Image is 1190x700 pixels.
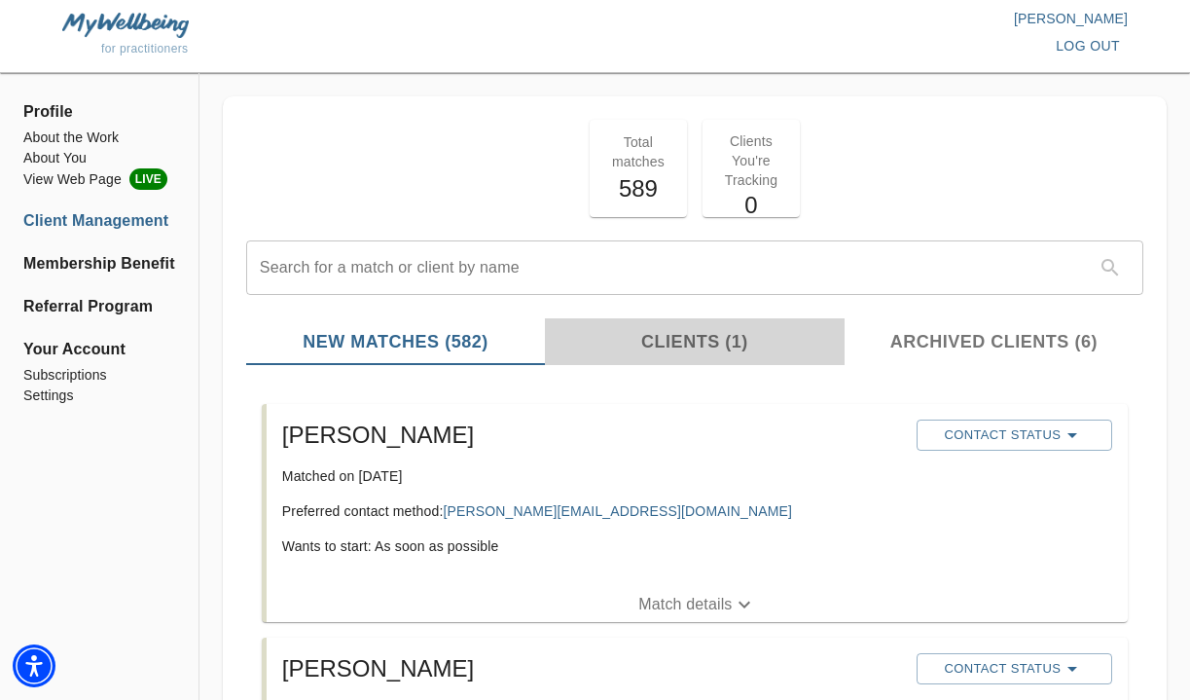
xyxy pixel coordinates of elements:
img: MyWellbeing [62,13,189,37]
li: View Web Page [23,168,175,190]
a: Membership Benefits [23,252,175,276]
p: Matched on [DATE] [282,466,901,486]
button: Match details [267,587,1128,622]
button: Contact Status [917,653,1112,684]
p: Clients You're Tracking [714,131,788,190]
a: Subscriptions [23,365,175,386]
span: Contact Status [926,424,1102,447]
div: Accessibility Menu [13,645,55,687]
h5: 589 [601,173,675,204]
span: LIVE [129,168,167,190]
button: Contact Status [917,420,1112,451]
a: View Web PageLIVE [23,168,175,190]
span: New Matches (582) [258,329,533,355]
span: Profile [23,100,175,124]
p: Wants to start: As soon as possible [282,536,901,556]
p: Total matches [601,132,675,171]
p: [PERSON_NAME] [595,9,1129,28]
p: Match details [638,593,732,616]
h5: [PERSON_NAME] [282,653,901,684]
h5: [PERSON_NAME] [282,420,901,451]
a: Referral Program [23,295,175,318]
a: [PERSON_NAME][EMAIL_ADDRESS][DOMAIN_NAME] [443,503,792,519]
a: Client Management [23,209,175,233]
h5: 0 [714,190,788,221]
span: for practitioners [101,42,189,55]
span: log out [1056,34,1120,58]
a: Settings [23,386,175,406]
a: About the Work [23,128,175,148]
p: Preferred contact method: [282,501,901,521]
span: Archived Clients (6) [856,329,1132,355]
a: About You [23,148,175,168]
span: Contact Status [926,657,1102,681]
span: Clients (1) [557,329,832,355]
span: Your Account [23,338,175,361]
button: log out [1048,28,1128,64]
